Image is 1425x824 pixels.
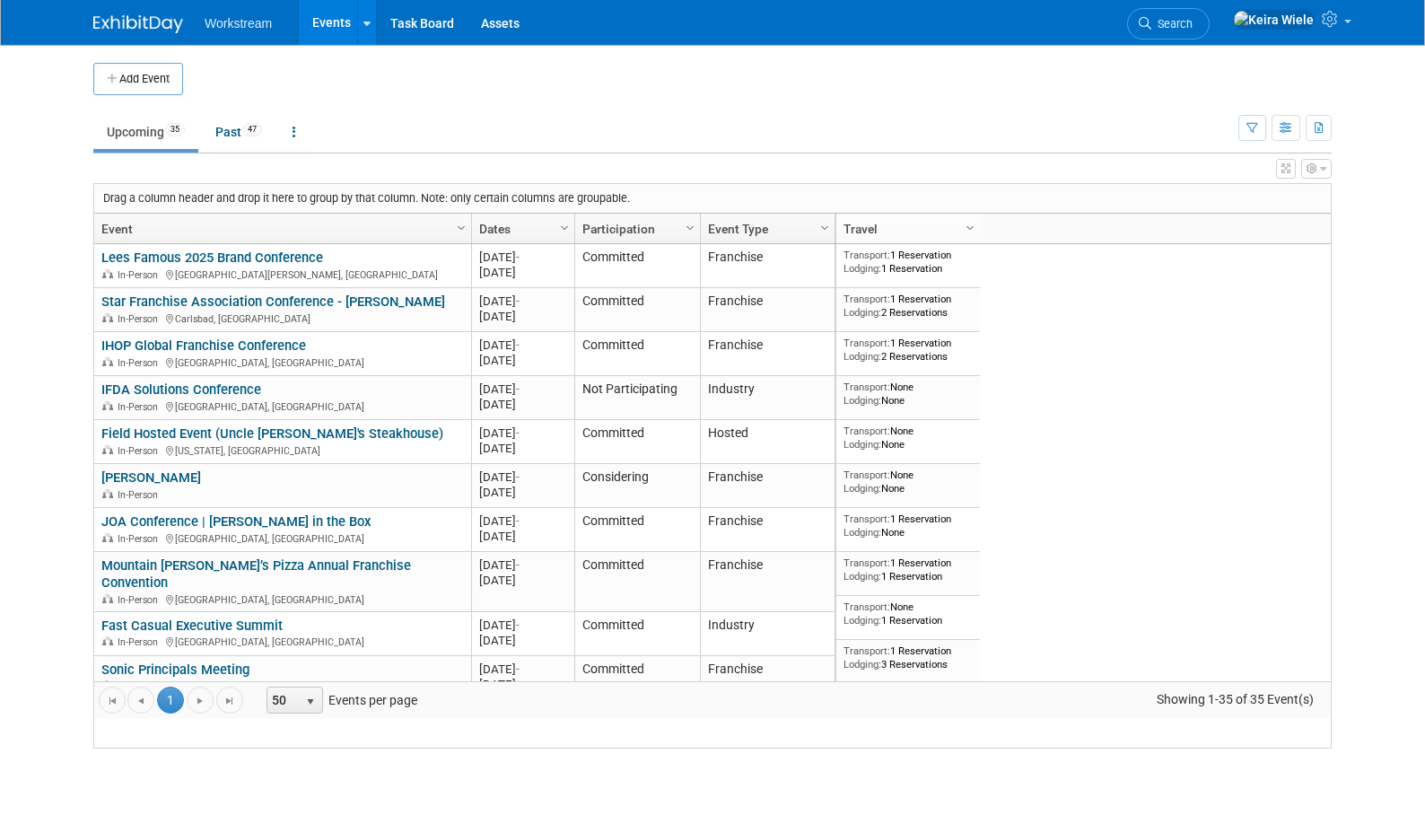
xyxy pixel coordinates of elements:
div: [GEOGRAPHIC_DATA], [GEOGRAPHIC_DATA] [101,678,463,693]
span: Lodging: [844,482,881,495]
span: Lodging: [844,262,881,275]
div: [DATE] [479,557,566,573]
span: - [516,382,520,396]
div: [DATE] [479,618,566,633]
img: In-Person Event [102,401,113,410]
img: Keira Wiele [1233,10,1315,30]
div: [GEOGRAPHIC_DATA][PERSON_NAME], [GEOGRAPHIC_DATA] [101,267,463,282]
td: Franchise [700,508,835,552]
span: Lodging: [844,570,881,583]
div: 1 Reservation 3 Reservations [844,644,974,671]
div: [GEOGRAPHIC_DATA], [GEOGRAPHIC_DATA] [101,399,463,414]
div: [DATE] [479,633,566,648]
div: [DATE] [479,485,566,500]
span: In-Person [118,357,163,369]
span: Transport: [844,337,890,349]
span: - [516,514,520,528]
span: Transport: [844,557,890,569]
a: Fast Casual Executive Summit [101,618,283,634]
span: Go to the last page [223,694,237,708]
a: Event [101,214,459,244]
img: In-Person Event [102,313,113,322]
a: Column Settings [816,214,835,241]
a: Column Settings [681,214,701,241]
a: Past47 [202,115,275,149]
div: [GEOGRAPHIC_DATA], [GEOGRAPHIC_DATA] [101,530,463,546]
td: Franchise [700,552,835,612]
div: [DATE] [479,662,566,677]
span: In-Person [118,269,163,281]
td: Franchise [700,288,835,332]
span: - [516,618,520,632]
img: ExhibitDay [93,15,183,33]
a: Go to the next page [187,687,214,714]
a: Search [1127,8,1210,39]
span: Lodging: [844,306,881,319]
a: Go to the previous page [127,687,154,714]
span: 50 [267,688,298,713]
div: [DATE] [479,677,566,692]
span: Go to the first page [105,694,119,708]
div: [DATE] [479,425,566,441]
span: Lodging: [844,438,881,451]
div: [DATE] [479,337,566,353]
span: Transport: [844,469,890,481]
td: Committed [574,420,700,464]
div: Drag a column header and drop it here to group by that column. Note: only certain columns are gro... [94,184,1331,213]
span: In-Person [118,401,163,413]
td: Committed [574,552,700,612]
span: - [516,470,520,484]
span: Workstream [205,16,272,31]
div: 1 Reservation 1 Reservation [844,249,974,275]
td: Industry [700,612,835,656]
div: [DATE] [479,265,566,280]
span: In-Person [118,594,163,606]
button: Add Event [93,63,183,95]
div: 1 Reservation 2 Reservations [844,337,974,363]
td: Committed [574,508,700,552]
span: Column Settings [557,221,572,235]
div: None None [844,381,974,407]
a: Column Settings [555,214,575,241]
span: Lodging: [844,614,881,627]
div: [GEOGRAPHIC_DATA], [GEOGRAPHIC_DATA] [101,592,463,607]
a: Participation [582,214,688,244]
a: Mountain [PERSON_NAME]’s Pizza Annual Franchise Convention [101,557,411,591]
div: [US_STATE], [GEOGRAPHIC_DATA] [101,443,463,458]
div: [DATE] [479,513,566,529]
td: Franchise [700,332,835,376]
a: Event Type [708,214,823,244]
img: In-Person Event [102,445,113,454]
span: Column Settings [817,221,832,235]
img: In-Person Event [102,533,113,542]
td: Committed [574,288,700,332]
div: [DATE] [479,397,566,412]
span: In-Person [118,445,163,457]
div: [DATE] [479,441,566,456]
div: [DATE] [479,309,566,324]
span: - [516,662,520,676]
div: None 1 Reservation [844,600,974,627]
a: Travel [844,214,968,244]
div: Carlsbad, [GEOGRAPHIC_DATA] [101,311,463,326]
span: - [516,294,520,308]
a: Star Franchise Association Conference - [PERSON_NAME] [101,294,445,310]
a: IFDA Solutions Conference [101,381,261,398]
span: - [516,250,520,264]
img: In-Person Event [102,594,113,603]
span: Transport: [844,513,890,525]
div: [DATE] [479,381,566,397]
span: In-Person [118,313,163,325]
a: Column Settings [961,214,981,241]
a: [PERSON_NAME] [101,469,201,486]
div: 1 Reservation None [844,513,974,539]
div: [DATE] [479,294,566,309]
div: [DATE] [479,353,566,368]
td: Considering [574,464,700,508]
span: Transport: [844,293,890,305]
span: Events per page [244,687,435,714]
div: [DATE] [479,529,566,544]
div: None None [844,425,974,451]
span: Transport: [844,600,890,613]
span: Go to the next page [193,694,207,708]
